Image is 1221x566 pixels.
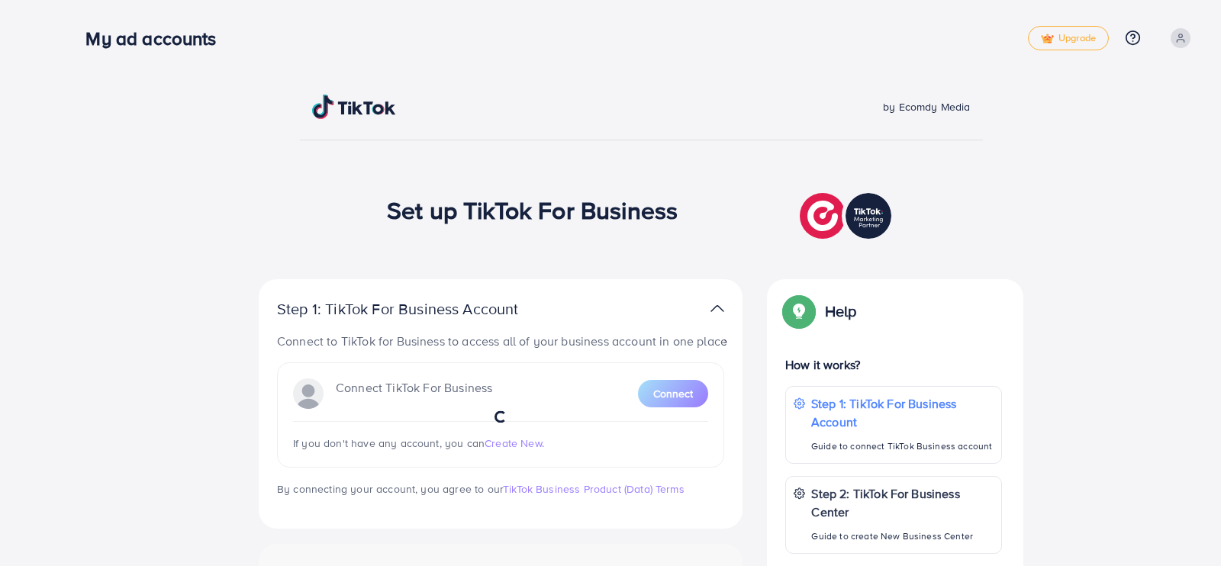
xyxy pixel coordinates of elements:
[811,484,994,521] p: Step 2: TikTok For Business Center
[825,302,857,320] p: Help
[277,300,567,318] p: Step 1: TikTok For Business Account
[1028,26,1109,50] a: tickUpgrade
[800,189,895,243] img: TikTok partner
[785,297,813,325] img: Popup guide
[710,297,724,320] img: TikTok partner
[883,99,970,114] span: by Ecomdy Media
[811,394,994,431] p: Step 1: TikTok For Business Account
[785,355,1002,374] p: How it works?
[85,27,228,50] h3: My ad accounts
[1041,33,1096,44] span: Upgrade
[312,95,396,119] img: TikTok
[811,437,994,455] p: Guide to connect TikTok Business account
[811,527,994,545] p: Guide to create New Business Center
[387,195,678,224] h1: Set up TikTok For Business
[1041,34,1054,44] img: tick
